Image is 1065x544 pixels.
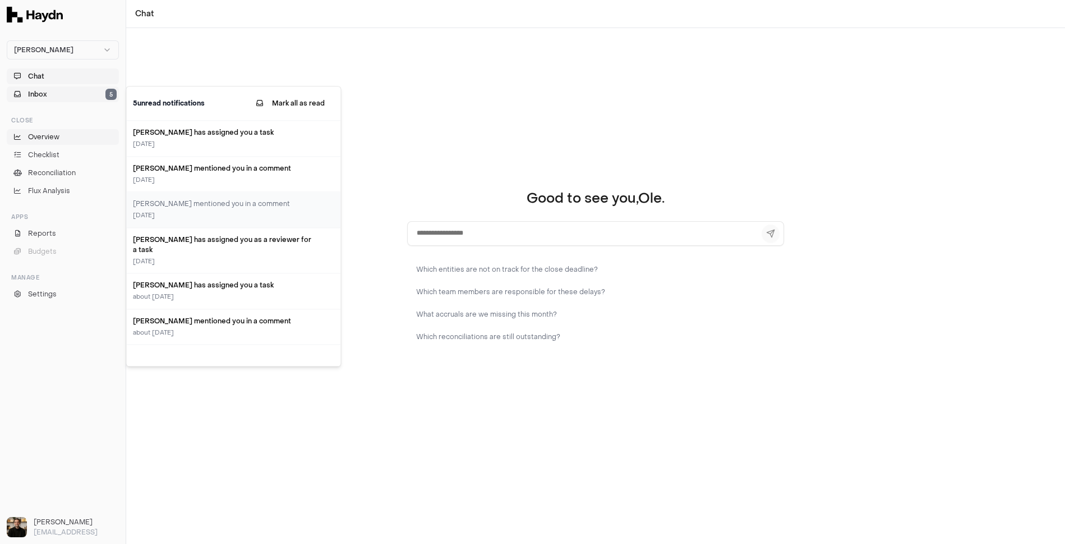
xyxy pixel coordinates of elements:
[7,517,27,537] img: Ole Heine
[407,282,784,302] button: Which team members are responsible for these delays?
[28,168,76,178] span: Reconciliation
[407,327,784,347] button: Which reconciliations are still outstanding?
[7,40,119,60] button: [PERSON_NAME]
[126,8,163,20] nav: breadcrumb
[7,165,119,181] a: Reconciliation
[407,259,784,280] button: Which entities are not on track for the close deadline?
[133,280,314,290] h3: [PERSON_NAME] has assigned you a task
[28,150,59,160] span: Checklist
[407,190,784,208] h1: Good to see you, Ole .
[7,268,119,286] div: Manage
[34,527,119,537] p: [EMAIL_ADDRESS]
[28,132,59,142] span: Overview
[135,8,154,20] a: Chat
[14,45,73,54] span: [PERSON_NAME]
[133,176,314,185] div: [DATE]
[133,316,314,326] h3: [PERSON_NAME] mentioned you in a comment
[133,98,205,108] h2: 5 unread notification s
[7,68,119,84] button: Chat
[7,129,119,145] a: Overview
[7,86,119,102] button: Inbox5
[133,292,314,302] div: about [DATE]
[133,127,314,138] h3: [PERSON_NAME] has assigned you a task
[28,289,57,299] span: Settings
[28,71,44,81] span: Chat
[7,208,119,226] div: Apps
[247,93,334,113] button: Mark all as read
[7,226,119,241] a: Reports
[133,140,314,149] div: [DATE]
[28,186,70,196] span: Flux Analysis
[133,257,314,267] div: [DATE]
[133,163,314,173] h3: [PERSON_NAME] mentioned you in a comment
[133,199,314,209] h3: [PERSON_NAME] mentioned you in a comment
[133,211,314,221] div: [DATE]
[28,89,47,99] span: Inbox
[7,286,119,302] a: Settings
[28,228,56,239] span: Reports
[133,328,314,338] div: about [DATE]
[7,147,119,163] a: Checklist
[34,517,119,527] h3: [PERSON_NAME]
[7,244,119,259] button: Budgets
[407,304,784,324] button: What accruals are we missing this month?
[7,111,119,129] div: Close
[7,183,119,199] a: Flux Analysis
[7,7,63,22] img: Haydn Logo
[28,246,57,257] span: Budgets
[133,235,314,255] h3: [PERSON_NAME] has assigned you as a reviewer for a task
